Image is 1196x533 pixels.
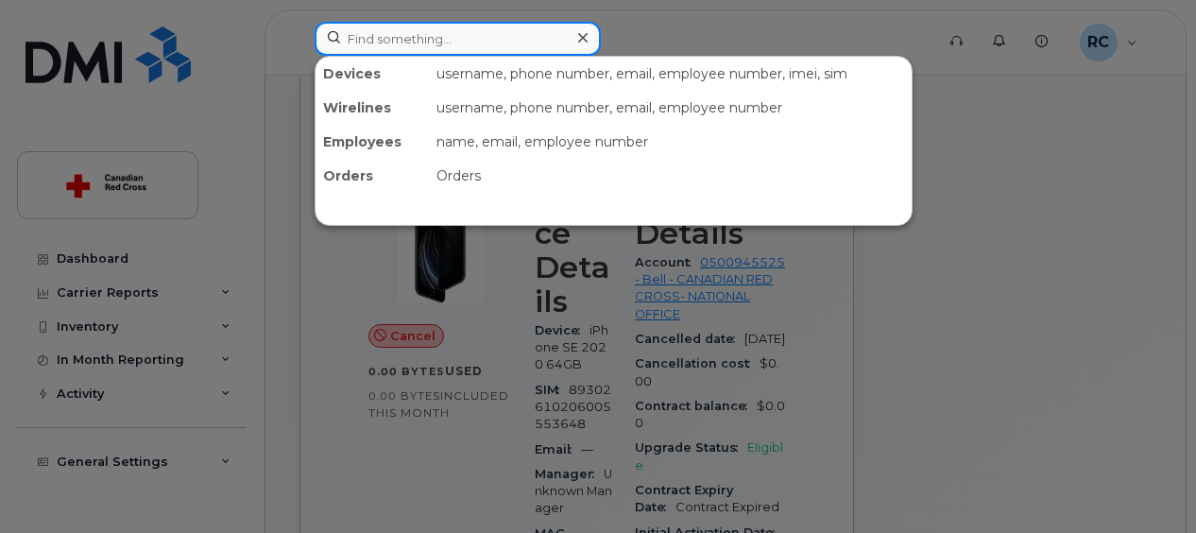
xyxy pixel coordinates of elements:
[429,159,912,193] div: Orders
[316,57,429,91] div: Devices
[429,125,912,159] div: name, email, employee number
[315,22,601,56] input: Find something...
[429,91,912,125] div: username, phone number, email, employee number
[316,91,429,125] div: Wirelines
[429,57,912,91] div: username, phone number, email, employee number, imei, sim
[316,125,429,159] div: Employees
[316,159,429,193] div: Orders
